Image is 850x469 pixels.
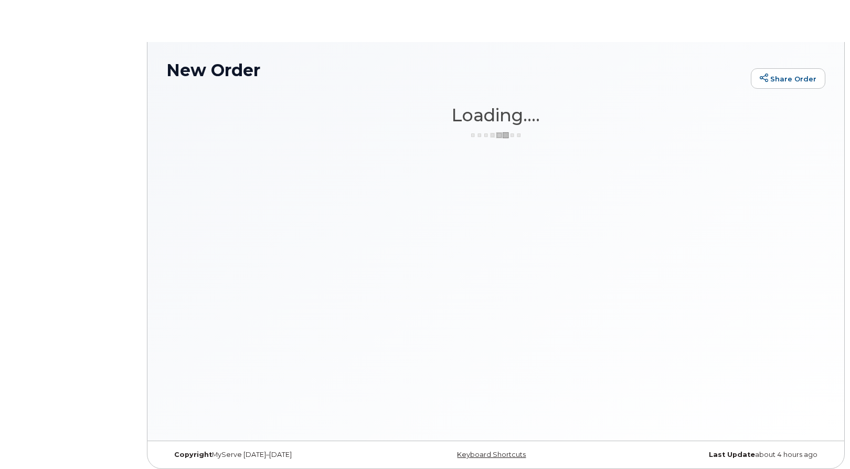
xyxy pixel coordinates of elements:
[605,451,825,459] div: about 4 hours ago
[166,61,746,79] h1: New Order
[470,131,522,139] img: ajax-loader-3a6953c30dc77f0bf724df975f13086db4f4c1262e45940f03d1251963f1bf2e.gif
[174,451,212,458] strong: Copyright
[457,451,526,458] a: Keyboard Shortcuts
[709,451,755,458] strong: Last Update
[166,106,825,124] h1: Loading....
[751,68,825,89] a: Share Order
[166,451,386,459] div: MyServe [DATE]–[DATE]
